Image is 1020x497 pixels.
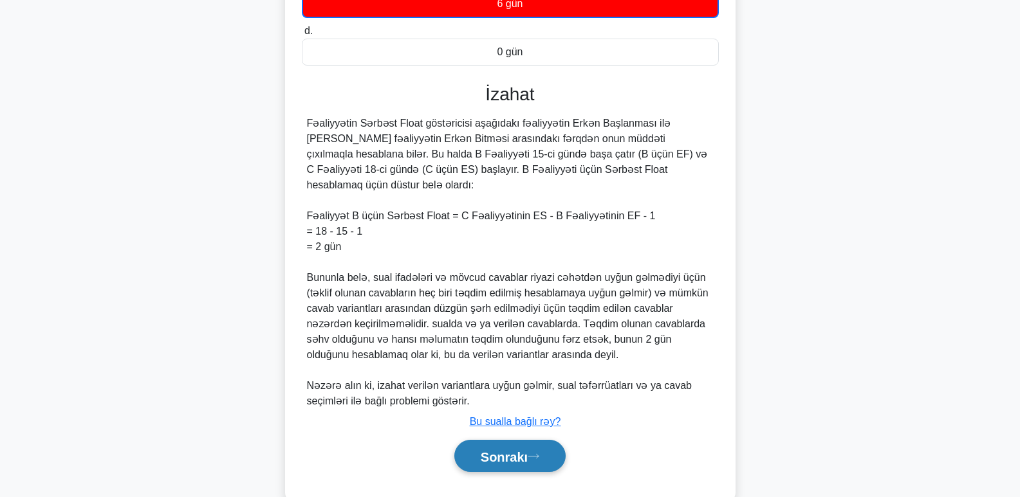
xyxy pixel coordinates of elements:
[470,416,561,427] a: Bu sualla bağlı rəy?
[481,449,528,464] font: Sonrakı
[304,25,313,36] font: d.
[307,272,709,360] font: Bununla belə, sual ifadələri və mövcud cavablar riyazi cəhətdən uyğun gəlmədiyi üçün (təklif olun...
[307,118,708,190] font: Fəaliyyətin Sərbəst Float göstəricisi aşağıdakı fəaliyyətin Erkən Başlanması ilə [PERSON_NAME] fə...
[307,380,692,406] font: Nəzərə alın ki, izahat verilən variantlara uyğun gəlmir, sual təfərrüatları və ya cavab seçimləri...
[307,226,363,237] font: = 18 - 15 - 1
[307,241,342,252] font: = 2 gün
[497,46,523,57] font: 0 gün
[485,84,534,104] font: İzahat
[307,210,656,221] font: Fəaliyyət B üçün Sərbəst Float = C Fəaliyyətinin ES - B Fəaliyyətinin EF - 1
[454,440,566,473] button: Sonrakı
